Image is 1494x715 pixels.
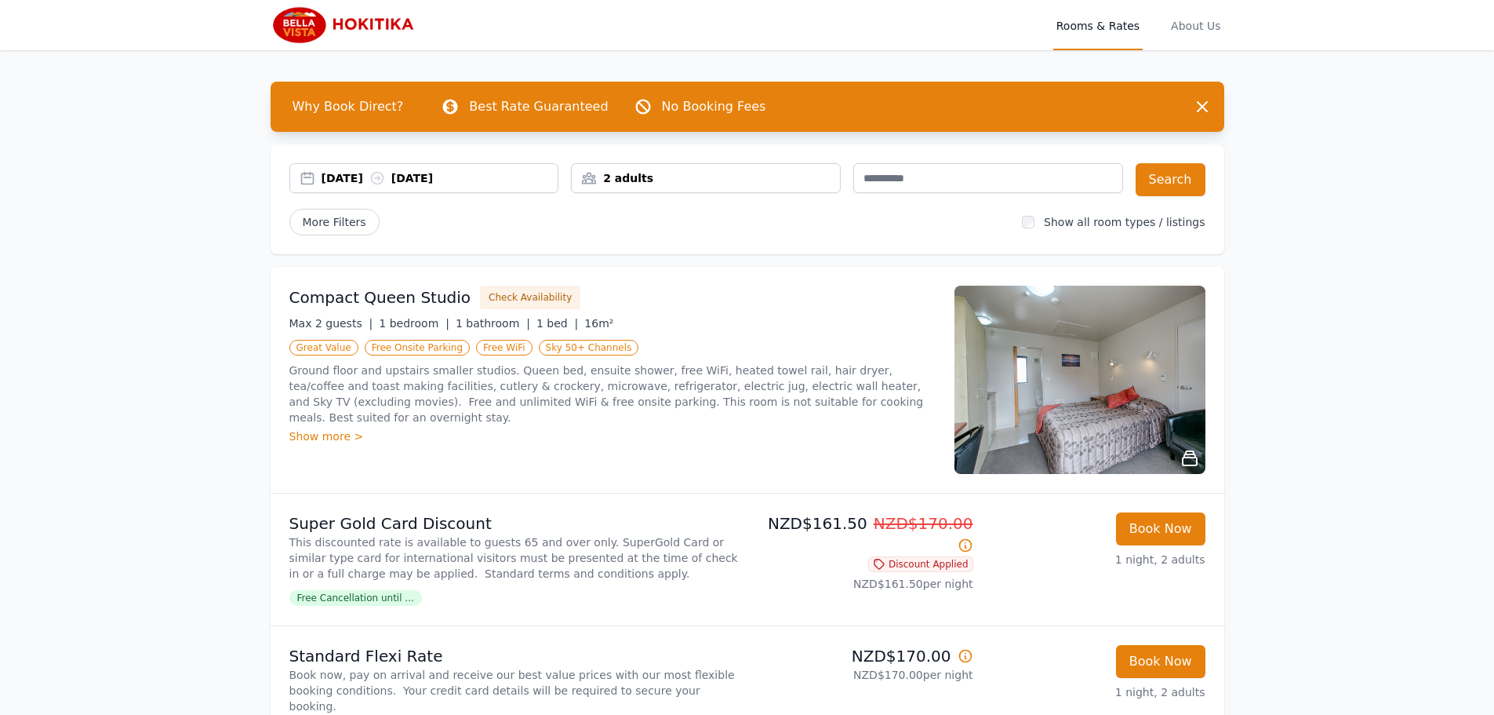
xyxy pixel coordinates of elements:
[539,340,639,356] span: Sky 50+ Channels
[536,317,578,330] span: 1 bed |
[289,534,741,582] p: This discounted rate is available to guests 65 and over only. SuperGold Card or similar type card...
[280,91,416,122] span: Why Book Direct?
[662,97,766,116] p: No Booking Fees
[986,552,1205,567] p: 1 night, 2 adults
[469,97,608,116] p: Best Rate Guaranteed
[572,170,840,186] div: 2 adults
[874,514,973,533] span: NZD$170.00
[289,209,380,235] span: More Filters
[1136,163,1205,196] button: Search
[289,645,741,667] p: Standard Flexi Rate
[365,340,470,356] span: Free Onsite Parking
[289,590,422,606] span: Free Cancellation until ...
[379,317,449,330] span: 1 bedroom |
[754,645,973,667] p: NZD$170.00
[289,513,741,534] p: Super Gold Card Discount
[289,317,373,330] span: Max 2 guests |
[868,556,973,572] span: Discount Applied
[584,317,613,330] span: 16m²
[289,667,741,714] p: Book now, pay on arrival and receive our best value prices with our most flexible booking conditi...
[1044,216,1205,228] label: Show all room types / listings
[476,340,533,356] span: Free WiFi
[754,513,973,556] p: NZD$161.50
[1116,513,1205,545] button: Book Now
[289,429,936,444] div: Show more >
[456,317,530,330] span: 1 bathroom |
[322,170,558,186] div: [DATE] [DATE]
[754,667,973,683] p: NZD$170.00 per night
[289,363,936,425] p: Ground floor and upstairs smaller studios. Queen bed, ensuite shower, free WiFi, heated towel rai...
[754,576,973,592] p: NZD$161.50 per night
[986,684,1205,700] p: 1 night, 2 adults
[480,286,580,309] button: Check Availability
[289,286,471,308] h3: Compact Queen Studio
[271,6,421,44] img: Bella Vista Hokitika
[1116,645,1205,678] button: Book Now
[289,340,358,356] span: Great Value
